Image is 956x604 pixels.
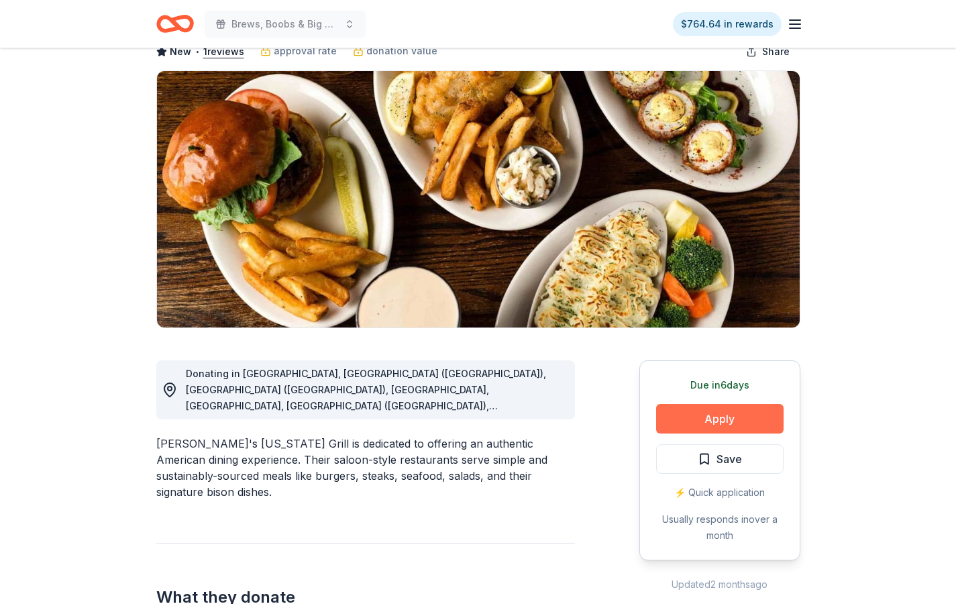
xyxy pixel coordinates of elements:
[656,404,784,434] button: Apply
[656,485,784,501] div: ⚡️ Quick application
[231,16,339,32] span: Brews, Boobs & Big Tops Brewfest
[156,436,575,500] div: [PERSON_NAME]'s [US_STATE] Grill is dedicated to offering an authentic American dining experience...
[274,43,337,59] span: approval rate
[203,44,244,60] button: 1reviews
[260,43,337,59] a: approval rate
[673,12,782,36] a: $764.64 in rewards
[656,511,784,544] div: Usually responds in over a month
[170,44,191,60] span: New
[639,576,800,593] div: Updated 2 months ago
[205,11,366,38] button: Brews, Boobs & Big Tops Brewfest
[186,368,546,508] span: Donating in [GEOGRAPHIC_DATA], [GEOGRAPHIC_DATA] ([GEOGRAPHIC_DATA]), [GEOGRAPHIC_DATA] ([GEOGRAP...
[656,377,784,393] div: Due in 6 days
[716,450,742,468] span: Save
[353,43,437,59] a: donation value
[156,8,194,40] a: Home
[762,44,790,60] span: Share
[656,444,784,474] button: Save
[157,71,800,328] img: Image for Ted's Montana Grill
[366,43,437,59] span: donation value
[735,38,800,65] button: Share
[195,46,199,57] span: •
